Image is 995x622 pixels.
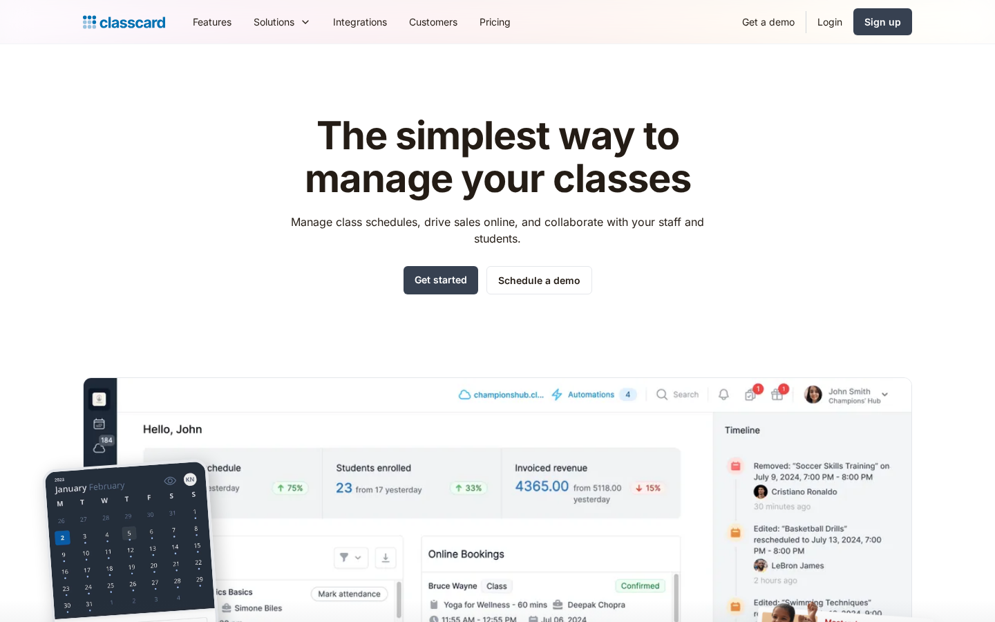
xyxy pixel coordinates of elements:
[864,15,901,29] div: Sign up
[278,214,717,247] p: Manage class schedules, drive sales online, and collaborate with your staff and students.
[398,6,468,37] a: Customers
[254,15,294,29] div: Solutions
[853,8,912,35] a: Sign up
[404,266,478,294] a: Get started
[83,12,165,32] a: Logo
[486,266,592,294] a: Schedule a demo
[468,6,522,37] a: Pricing
[806,6,853,37] a: Login
[182,6,243,37] a: Features
[731,6,806,37] a: Get a demo
[278,115,717,200] h1: The simplest way to manage your classes
[322,6,398,37] a: Integrations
